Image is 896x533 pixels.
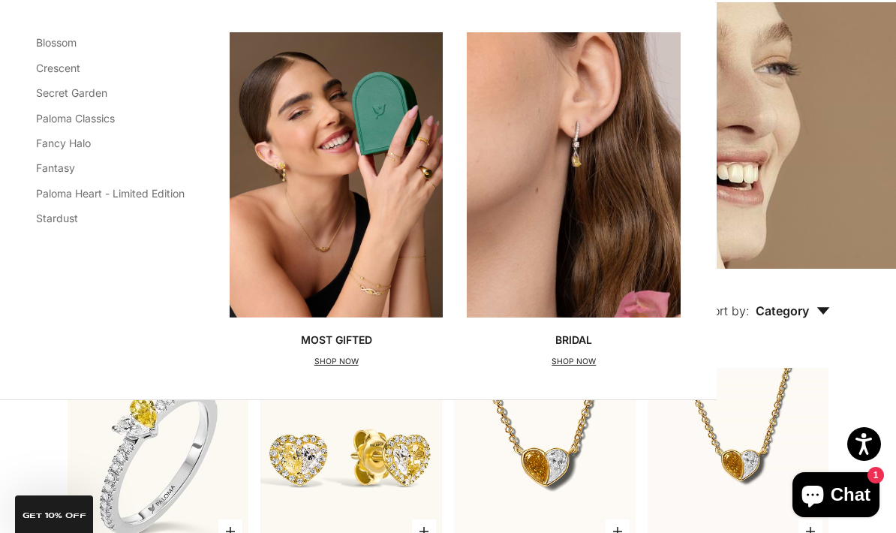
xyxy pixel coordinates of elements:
[36,161,75,174] a: Fantasy
[36,137,91,149] a: Fancy Halo
[23,512,86,519] span: GET 10% Off
[15,495,93,533] div: GET 10% Off
[230,32,443,369] a: Most GiftedSHOP NOW
[788,472,884,521] inbox-online-store-chat: Shopify online store chat
[552,354,596,369] p: SHOP NOW
[36,187,185,200] a: Paloma Heart - Limited Edition
[671,269,864,332] button: Sort by: Category
[467,32,681,369] a: BridalSHOP NOW
[552,333,596,348] p: Bridal
[756,303,830,318] span: Category
[301,333,372,348] p: Most Gifted
[705,303,750,318] span: Sort by:
[36,86,107,99] a: Secret Garden
[36,36,77,49] a: Blossom
[36,112,115,125] a: Paloma Classics
[301,354,372,369] p: SHOP NOW
[36,62,80,74] a: Crescent
[36,212,78,224] a: Stardust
